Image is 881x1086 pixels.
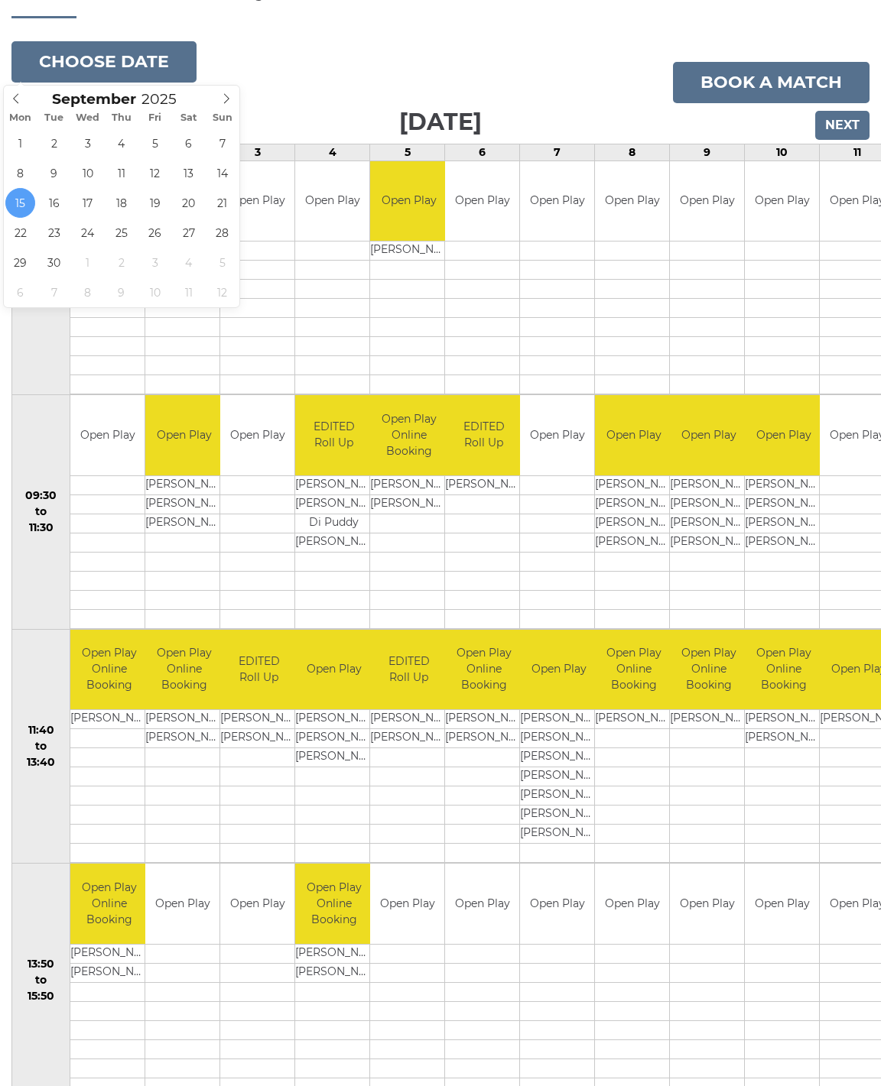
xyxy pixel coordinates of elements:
td: [PERSON_NAME] [670,514,747,533]
span: October 6, 2025 [5,277,35,307]
td: Open Play Online Booking [70,630,148,710]
td: EDITED Roll Up [295,395,372,475]
span: October 2, 2025 [106,248,136,277]
td: Open Play Online Booking [745,630,822,710]
td: [PERSON_NAME] [295,729,372,748]
span: September 30, 2025 [39,248,69,277]
td: [PERSON_NAME] [445,729,522,748]
td: Open Play [145,864,219,944]
td: [PERSON_NAME] [595,475,672,494]
td: Open Play [445,864,519,944]
td: Open Play [670,395,747,475]
td: [PERSON_NAME] [70,963,148,982]
td: [PERSON_NAME] [370,494,447,514]
span: September 14, 2025 [207,158,237,188]
td: 6 [445,144,520,160]
td: [PERSON_NAME] [745,710,822,729]
td: 5 [370,144,445,160]
td: [PERSON_NAME] [145,514,223,533]
td: [PERSON_NAME] [520,748,597,767]
span: September 7, 2025 [207,128,237,158]
span: September 3, 2025 [73,128,102,158]
td: 8 [595,144,670,160]
td: 9 [670,144,745,160]
td: Open Play [295,630,372,710]
td: [PERSON_NAME] [520,729,597,748]
span: September 18, 2025 [106,188,136,218]
td: [PERSON_NAME] [295,494,372,514]
td: [PERSON_NAME] [370,242,447,261]
td: [PERSON_NAME] [295,710,372,729]
td: [PERSON_NAME] [370,710,447,729]
td: Open Play [445,161,519,242]
td: Open Play Online Booking [370,395,447,475]
td: [PERSON_NAME] [145,710,223,729]
td: [PERSON_NAME] [745,533,822,552]
button: Choose date [11,41,197,83]
td: Open Play [220,161,294,242]
span: October 9, 2025 [106,277,136,307]
td: [PERSON_NAME] [145,729,223,748]
a: Book a match [673,62,870,103]
td: Di Puddy [295,514,372,533]
td: Open Play [670,864,744,944]
span: September 11, 2025 [106,158,136,188]
td: [PERSON_NAME] [295,533,372,552]
td: Open Play [220,864,294,944]
span: Mon [4,113,37,123]
td: [PERSON_NAME] [670,475,747,494]
span: September 10, 2025 [73,158,102,188]
td: Open Play [220,395,294,475]
span: October 8, 2025 [73,277,102,307]
input: Scroll to increment [136,90,196,108]
td: [PERSON_NAME] [595,710,672,729]
span: September 5, 2025 [140,128,170,158]
span: Sun [206,113,239,123]
td: Open Play Online Booking [445,630,522,710]
span: September 21, 2025 [207,188,237,218]
span: September 19, 2025 [140,188,170,218]
td: [PERSON_NAME] [370,475,447,494]
td: [PERSON_NAME] [295,963,372,982]
span: October 12, 2025 [207,277,237,307]
span: October 1, 2025 [73,248,102,277]
td: [PERSON_NAME] [295,944,372,963]
td: [PERSON_NAME] [520,786,597,806]
td: Open Play [370,161,447,242]
span: October 4, 2025 [174,248,203,277]
span: September 4, 2025 [106,128,136,158]
span: October 11, 2025 [174,277,203,307]
td: [PERSON_NAME] [145,475,223,494]
span: September 17, 2025 [73,188,102,218]
span: September 22, 2025 [5,218,35,248]
td: Open Play [745,864,819,944]
span: October 3, 2025 [140,248,170,277]
td: [PERSON_NAME] [520,825,597,844]
td: 7 [520,144,595,160]
td: [PERSON_NAME] [445,475,522,494]
td: [PERSON_NAME] [595,514,672,533]
span: September 9, 2025 [39,158,69,188]
td: 3 [220,144,295,160]
span: September 29, 2025 [5,248,35,277]
td: [PERSON_NAME] [745,494,822,514]
span: September 12, 2025 [140,158,170,188]
td: Open Play [520,864,594,944]
span: Tue [37,113,71,123]
span: October 7, 2025 [39,277,69,307]
td: Open Play [370,864,444,944]
td: [PERSON_NAME] [70,944,148,963]
td: [PERSON_NAME] [670,710,747,729]
td: Open Play Online Booking [295,864,372,944]
td: [PERSON_NAME] [220,729,297,748]
span: September 24, 2025 [73,218,102,248]
td: Open Play [520,161,594,242]
td: Open Play [295,161,369,242]
td: Open Play [745,161,819,242]
td: Open Play [145,395,223,475]
td: [PERSON_NAME] [745,729,822,748]
td: [PERSON_NAME] [745,514,822,533]
span: Fri [138,113,172,123]
td: [PERSON_NAME] [520,806,597,825]
td: [PERSON_NAME] [145,494,223,514]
